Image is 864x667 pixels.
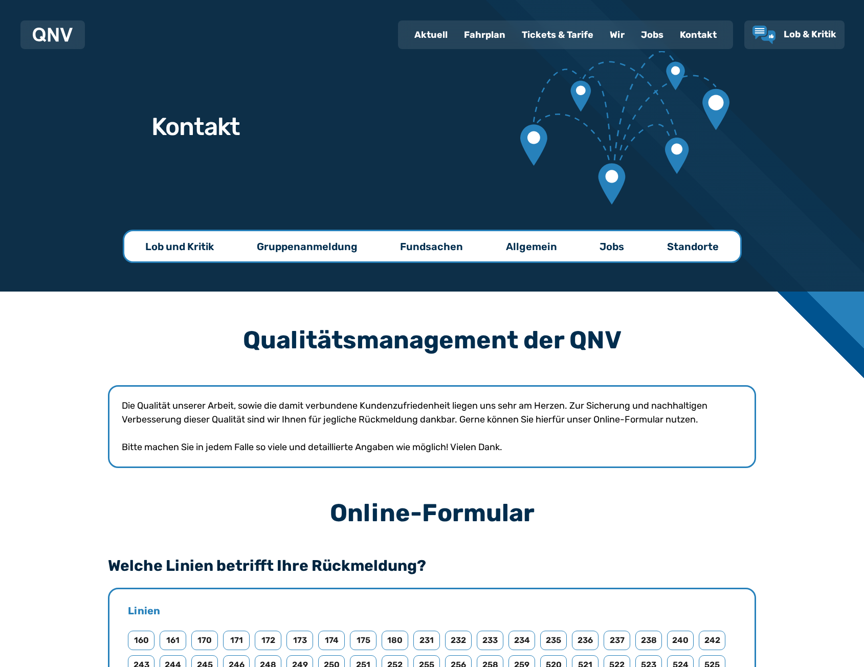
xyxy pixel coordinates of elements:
a: Aktuell [406,21,456,48]
a: Fahrplan [456,21,514,48]
a: Jobs [633,21,672,48]
p: Allgemein [506,239,557,254]
p: Lob und Kritik [145,239,214,254]
h1: Kontakt [151,115,240,139]
p: Gruppenanmeldung [257,239,358,254]
legend: Linien [128,604,160,618]
a: Lob und Kritik [125,231,234,261]
a: Jobs [579,231,645,261]
h3: Qualitätsmanagement der QNV [108,328,756,352]
legend: Welche Linien betrifft Ihre Rückmeldung? [108,558,426,573]
img: Verbundene Kartenmarkierungen [520,51,729,205]
img: QNV Logo [33,28,73,42]
span: Lob & Kritik [784,29,836,40]
h3: Online-Formular [108,501,756,525]
p: Standorte [667,239,719,254]
a: Standorte [647,231,739,261]
a: Fundsachen [380,231,483,261]
a: Wir [602,21,633,48]
a: Gruppenanmeldung [236,231,378,261]
a: Tickets & Tarife [514,21,602,48]
p: Bitte machen Sie in jedem Falle so viele und detaillierte Angaben wie möglich! Vielen Dank. [122,440,742,454]
p: Fundsachen [400,239,463,254]
a: Lob & Kritik [752,26,836,44]
a: QNV Logo [33,25,73,45]
p: Die Qualität unserer Arbeit, sowie die damit verbundene Kundenzufriedenheit liegen uns sehr am He... [122,399,742,427]
a: Allgemein [485,231,578,261]
p: Jobs [600,239,624,254]
a: Kontakt [672,21,725,48]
